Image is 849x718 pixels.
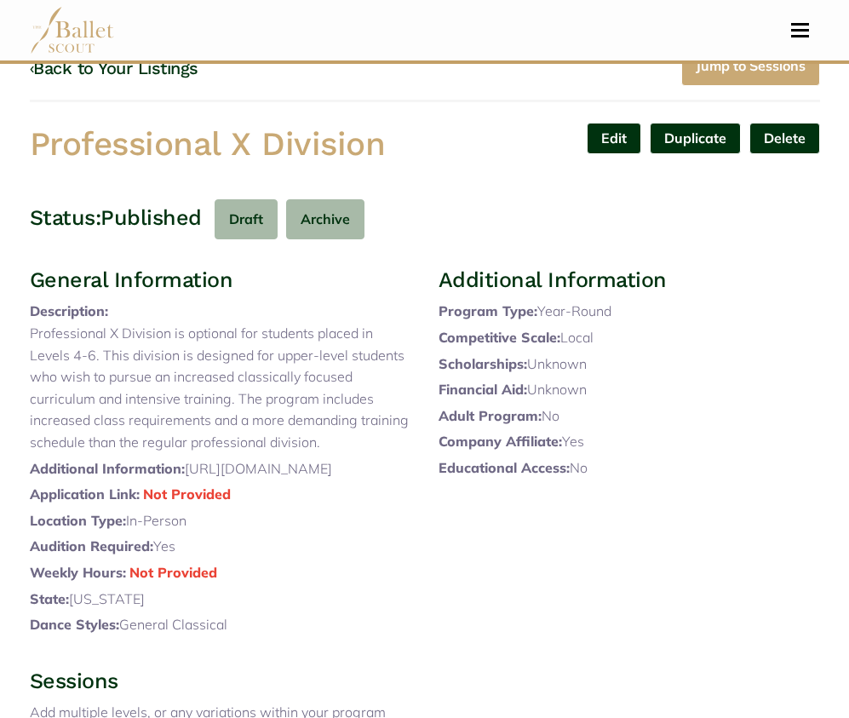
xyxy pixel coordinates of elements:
[30,458,411,480] p: [URL][DOMAIN_NAME]
[30,204,101,233] h3: Status:
[439,267,820,295] h3: Additional Information
[30,590,69,607] span: State:
[30,485,140,503] span: Application Link:
[100,204,202,233] h3: Published
[30,589,411,611] p: [US_STATE]
[30,512,126,529] span: Location Type:
[439,405,820,428] p: No
[30,58,198,78] a: ‹Back to Your Listings
[439,431,820,453] p: Yes
[439,433,562,450] span: Company Affiliate:
[439,457,820,480] p: No
[439,355,527,372] span: Scholarships:
[30,536,411,558] p: Yes
[30,57,34,78] code: ‹
[30,614,411,636] p: General Classical
[780,22,820,38] button: Toggle navigation
[439,327,820,349] p: Local
[30,668,820,696] h3: Sessions
[439,301,820,323] p: Year-Round
[30,510,411,532] p: In-Person
[587,123,641,154] a: Edit
[439,353,820,376] p: Unknown
[30,323,411,454] p: Professional X Division is optional for students placed in Levels 4-6. This division is designed ...
[749,123,820,154] button: Delete
[439,381,527,398] span: Financial Aid:
[439,329,560,346] span: Competitive Scale:
[30,302,108,319] span: Description:
[439,407,542,424] span: Adult Program:
[143,485,231,503] span: Not Provided
[129,564,217,581] span: Not Provided
[30,616,119,633] span: Dance Styles:
[439,459,570,476] span: Educational Access:
[215,199,278,239] button: Draft
[30,537,153,554] span: Audition Required:
[681,46,820,86] a: Jump to Sessions
[439,379,820,401] p: Unknown
[286,199,364,239] button: Archive
[30,564,126,581] span: Weekly Hours:
[30,267,411,295] h3: General Information
[30,460,185,477] span: Additional Information:
[30,123,411,165] h1: Professional X Division
[650,123,741,154] a: Duplicate
[439,302,537,319] span: Program Type:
